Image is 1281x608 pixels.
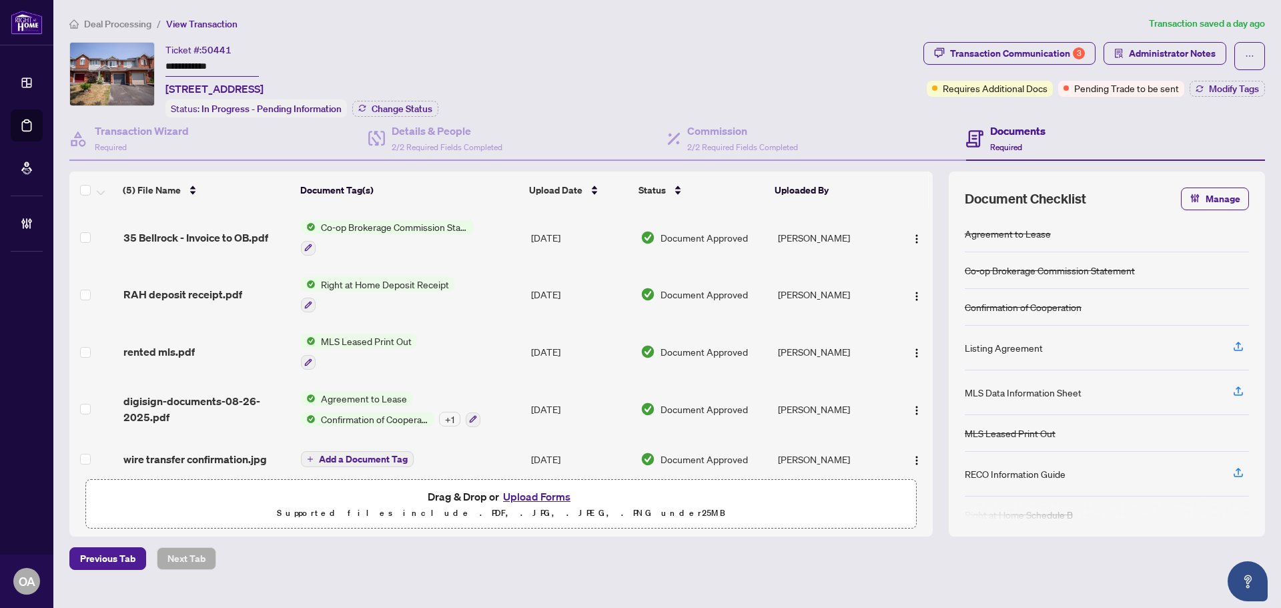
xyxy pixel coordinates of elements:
[965,340,1043,355] div: Listing Agreement
[526,323,636,380] td: [DATE]
[316,412,434,426] span: Confirmation of Cooperation
[316,391,412,406] span: Agreement to Lease
[69,19,79,29] span: home
[19,572,35,591] span: OA
[943,81,1047,95] span: Requires Additional Docs
[911,405,922,416] img: Logo
[526,209,636,266] td: [DATE]
[123,393,290,425] span: digisign-documents-08-26-2025.pdf
[965,190,1086,208] span: Document Checklist
[301,334,417,370] button: Status IconMLS Leased Print Out
[965,385,1082,400] div: MLS Data Information Sheet
[165,81,264,97] span: [STREET_ADDRESS]
[1181,188,1249,210] button: Manage
[1104,42,1226,65] button: Administrator Notes
[773,209,894,266] td: [PERSON_NAME]
[166,18,238,30] span: View Transaction
[990,142,1022,152] span: Required
[439,412,460,426] div: + 1
[1206,188,1240,210] span: Manage
[201,44,232,56] span: 50441
[157,547,216,570] button: Next Tab
[123,344,195,360] span: rented mls.pdf
[428,488,574,505] span: Drag & Drop or
[633,172,770,209] th: Status
[1228,561,1268,601] button: Open asap
[1190,81,1265,97] button: Modify Tags
[95,142,127,152] span: Required
[965,263,1135,278] div: Co-op Brokerage Commission Statement
[301,277,454,313] button: Status IconRight at Home Deposit Receipt
[529,183,582,198] span: Upload Date
[911,455,922,466] img: Logo
[1209,84,1259,93] span: Modify Tags
[906,448,927,470] button: Logo
[301,391,480,427] button: Status IconAgreement to LeaseStatus IconConfirmation of Cooperation+1
[316,220,474,234] span: Co-op Brokerage Commission Statement
[526,380,636,438] td: [DATE]
[965,467,1065,481] div: RECO Information Guide
[301,334,316,348] img: Status Icon
[524,172,633,209] th: Upload Date
[301,391,316,406] img: Status Icon
[301,277,316,292] img: Status Icon
[80,548,135,569] span: Previous Tab
[352,101,438,117] button: Change Status
[965,300,1082,314] div: Confirmation of Cooperation
[123,286,242,302] span: RAH deposit receipt.pdf
[123,183,181,198] span: (5) File Name
[950,43,1085,64] div: Transaction Communication
[94,505,908,521] p: Supported files include .PDF, .JPG, .JPEG, .PNG under 25 MB
[687,142,798,152] span: 2/2 Required Fields Completed
[640,452,655,467] img: Document Status
[911,234,922,244] img: Logo
[123,230,268,246] span: 35 Bellrock - Invoice to OB.pdf
[640,230,655,245] img: Document Status
[661,287,748,302] span: Document Approved
[661,344,748,359] span: Document Approved
[319,454,408,464] span: Add a Document Tag
[165,99,347,117] div: Status:
[392,123,502,139] h4: Details & People
[295,172,524,209] th: Document Tag(s)
[11,10,43,35] img: logo
[1074,81,1179,95] span: Pending Trade to be sent
[301,220,474,256] button: Status IconCo-op Brokerage Commission Statement
[640,344,655,359] img: Document Status
[201,103,342,115] span: In Progress - Pending Information
[906,284,927,305] button: Logo
[499,488,574,505] button: Upload Forms
[392,142,502,152] span: 2/2 Required Fields Completed
[1073,47,1085,59] div: 3
[769,172,890,209] th: Uploaded By
[301,451,414,467] button: Add a Document Tag
[70,43,154,105] img: IMG-X12348612_1.jpg
[923,42,1096,65] button: Transaction Communication3
[661,452,748,467] span: Document Approved
[965,226,1051,241] div: Agreement to Lease
[911,291,922,302] img: Logo
[661,230,748,245] span: Document Approved
[1129,43,1216,64] span: Administrator Notes
[95,123,189,139] h4: Transaction Wizard
[906,227,927,248] button: Logo
[526,438,636,481] td: [DATE]
[773,380,894,438] td: [PERSON_NAME]
[661,402,748,416] span: Document Approved
[316,334,417,348] span: MLS Leased Print Out
[301,220,316,234] img: Status Icon
[117,172,294,209] th: (5) File Name
[165,42,232,57] div: Ticket #:
[526,266,636,324] td: [DATE]
[316,277,454,292] span: Right at Home Deposit Receipt
[640,402,655,416] img: Document Status
[1149,16,1265,31] article: Transaction saved a day ago
[906,341,927,362] button: Logo
[86,480,916,529] span: Drag & Drop orUpload FormsSupported files include .PDF, .JPG, .JPEG, .PNG under25MB
[773,323,894,380] td: [PERSON_NAME]
[372,104,432,113] span: Change Status
[123,451,267,467] span: wire transfer confirmation.jpg
[990,123,1045,139] h4: Documents
[69,547,146,570] button: Previous Tab
[687,123,798,139] h4: Commission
